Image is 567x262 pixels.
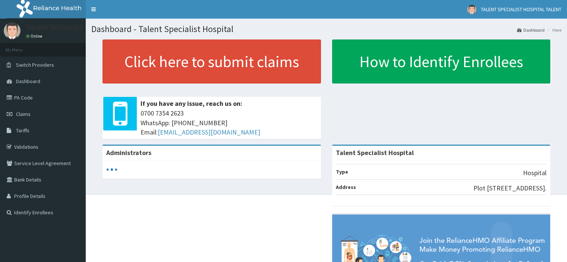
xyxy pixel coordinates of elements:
span: 0700 7354 2623 WhatsApp: [PHONE_NUMBER] Email: [141,108,317,137]
li: Here [545,27,561,33]
img: User Image [467,5,476,14]
a: Online [26,34,44,39]
span: Claims [16,111,31,117]
p: Plot [STREET_ADDRESS]. [473,183,546,193]
span: TALENT SPECIALIST HOSPITAL TALENT [481,6,561,13]
a: Click here to submit claims [103,40,321,83]
p: Hospital [523,168,546,178]
a: How to Identify Enrollees [332,40,551,83]
img: User Image [4,22,21,39]
span: Switch Providers [16,61,54,68]
span: Tariffs [16,127,29,134]
p: TALENT SPECIALIST HOSPITAL TALENT [26,24,138,31]
span: Dashboard [16,78,40,85]
a: [EMAIL_ADDRESS][DOMAIN_NAME] [158,128,260,136]
svg: audio-loading [106,164,117,175]
b: Administrators [106,148,151,157]
b: Address [336,184,356,190]
h1: Dashboard - Talent Specialist Hospital [91,24,561,34]
b: If you have any issue, reach us on: [141,99,242,108]
a: Dashboard [517,27,545,33]
b: Type [336,168,348,175]
strong: Talent Specialist Hospital [336,148,414,157]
